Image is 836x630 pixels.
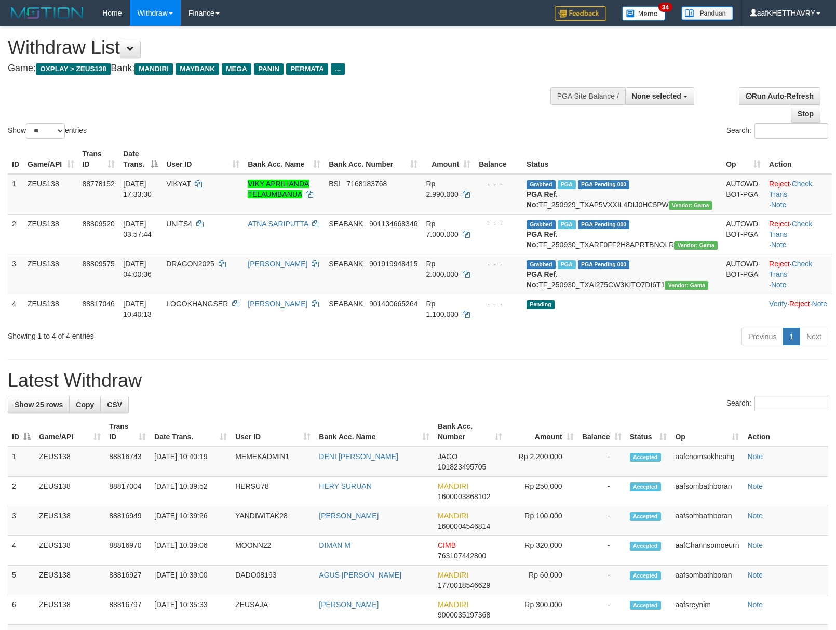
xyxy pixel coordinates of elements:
td: aafsombathboran [671,566,743,595]
td: ZEUS138 [23,294,78,324]
td: 88816743 [105,447,150,477]
a: Note [771,200,787,209]
input: Search: [754,396,828,411]
td: Rp 2,200,000 [506,447,577,477]
td: - [578,506,626,536]
th: Status: activate to sort column ascending [626,417,671,447]
a: Note [747,571,763,579]
span: None selected [632,92,681,100]
th: Balance: activate to sort column ascending [578,417,626,447]
td: AUTOWD-BOT-PGA [722,254,765,294]
a: Note [747,512,763,520]
span: SEABANK [329,300,363,308]
img: Feedback.jpg [555,6,606,21]
b: PGA Ref. No: [527,190,558,209]
th: Game/API: activate to sort column ascending [35,417,105,447]
td: aafchomsokheang [671,447,743,477]
td: HERSU78 [231,477,315,506]
td: 1 [8,447,35,477]
a: 1 [783,328,800,345]
button: None selected [625,87,694,105]
th: Op: activate to sort column ascending [671,417,743,447]
span: Vendor URL: https://trx31.1velocity.biz [669,201,712,210]
td: 6 [8,595,35,625]
span: DRAGON2025 [166,260,214,268]
a: AGUS [PERSON_NAME] [319,571,401,579]
img: MOTION_logo.png [8,5,87,21]
td: Rp 60,000 [506,566,577,595]
span: Rp 2.000.000 [426,260,458,278]
a: Reject [769,220,790,228]
td: aafsombathboran [671,506,743,536]
a: Copy [69,396,101,413]
label: Show entries [8,123,87,139]
th: User ID: activate to sort column ascending [231,417,315,447]
span: Rp 1.100.000 [426,300,458,318]
span: PGA Pending [578,180,630,189]
a: Stop [791,105,820,123]
div: PGA Site Balance / [550,87,625,105]
td: · · [765,294,832,324]
th: ID: activate to sort column descending [8,417,35,447]
td: ZEUS138 [35,536,105,566]
span: Vendor URL: https://trx31.1velocity.biz [674,241,718,250]
span: [DATE] 17:33:30 [123,180,152,198]
span: 88778152 [83,180,115,188]
td: [DATE] 10:39:06 [150,536,231,566]
a: Note [812,300,828,308]
b: PGA Ref. No: [527,270,558,289]
label: Search: [726,123,828,139]
td: 88817004 [105,477,150,506]
td: [DATE] 10:39:00 [150,566,231,595]
div: - - - [479,259,518,269]
span: Copy 9000035197368 to clipboard [438,611,490,619]
span: MANDIRI [438,512,468,520]
b: PGA Ref. No: [527,230,558,249]
span: Marked by aafkaynarin [558,260,576,269]
a: DIMAN M [319,541,350,549]
a: Note [771,240,787,249]
td: ZEUSAJA [231,595,315,625]
td: 88816797 [105,595,150,625]
div: - - - [479,219,518,229]
td: - [578,447,626,477]
span: Grabbed [527,180,556,189]
td: MEMEKADMIN1 [231,447,315,477]
td: Rp 300,000 [506,595,577,625]
a: Next [800,328,828,345]
th: Status [522,144,722,174]
td: 1 [8,174,23,215]
th: Balance [475,144,522,174]
span: Copy 101823495705 to clipboard [438,463,486,471]
span: PERMATA [286,63,328,75]
td: ZEUS138 [23,254,78,294]
a: Note [747,541,763,549]
td: TF_250930_TXARF0FF2H8APRTBNOLR [522,214,722,254]
div: Showing 1 to 4 of 4 entries [8,327,341,341]
span: PGA Pending [578,260,630,269]
th: Amount: activate to sort column ascending [422,144,475,174]
th: Trans ID: activate to sort column ascending [78,144,119,174]
th: Bank Acc. Name: activate to sort column ascending [315,417,434,447]
td: ZEUS138 [23,214,78,254]
td: ZEUS138 [35,477,105,506]
span: Grabbed [527,220,556,229]
span: Vendor URL: https://trx31.1velocity.biz [665,281,708,290]
a: CSV [100,396,129,413]
a: Previous [741,328,783,345]
img: Button%20Memo.svg [622,6,666,21]
span: [DATE] 03:57:44 [123,220,152,238]
span: SEABANK [329,260,363,268]
span: CSV [107,400,122,409]
h4: Game: Bank: [8,63,547,74]
td: 3 [8,506,35,536]
td: - [578,477,626,506]
th: User ID: activate to sort column ascending [162,144,244,174]
td: Rp 250,000 [506,477,577,506]
td: DADO08193 [231,566,315,595]
td: TF_250929_TXAP5VXXIL4DIJ0HC5PW [522,174,722,215]
span: 34 [658,3,672,12]
span: MANDIRI [134,63,173,75]
td: 2 [8,477,35,506]
span: Accepted [630,512,661,521]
